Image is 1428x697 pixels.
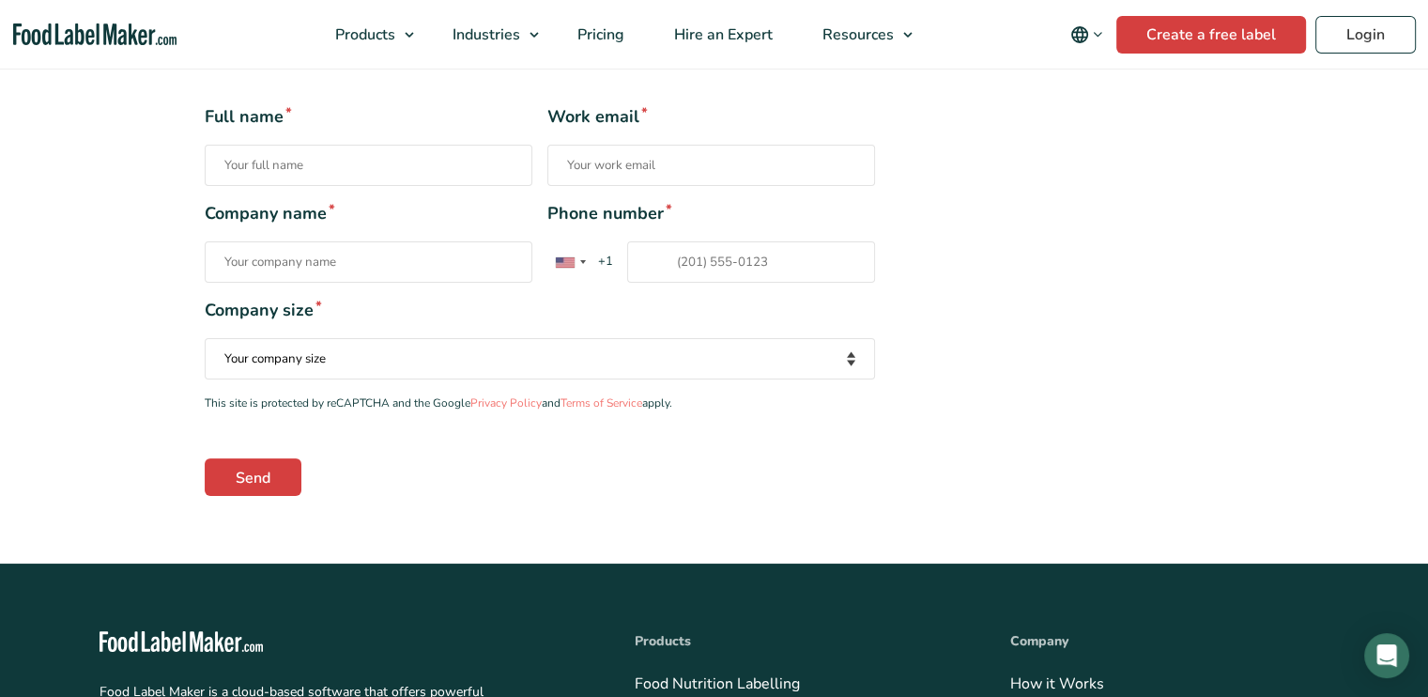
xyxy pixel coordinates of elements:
[1010,631,1329,652] p: Company
[1010,674,1104,694] a: How it Works
[205,298,875,323] span: Company size
[560,395,642,410] a: Terms of Service
[205,395,875,412] p: This site is protected by reCAPTCHA and the Google and apply.
[627,241,875,283] input: Phone number* List of countries+1
[1315,16,1416,54] a: Login
[668,24,775,45] span: Hire an Expert
[205,145,532,186] input: Full name*
[13,23,177,45] a: Food Label Maker homepage
[205,201,532,226] span: Company name
[447,24,522,45] span: Industries
[1364,633,1409,678] div: Open Intercom Messenger
[100,631,263,653] img: Food Label Maker - white
[330,24,397,45] span: Products
[205,458,301,496] input: Send
[470,395,542,410] a: Privacy Policy
[1116,16,1306,54] a: Create a free label
[547,145,875,186] input: Work email*
[590,253,622,271] span: +1
[205,104,532,130] span: Full name
[100,631,578,653] a: Food Label Maker homepage
[548,242,591,282] div: United States: +1
[205,104,1224,495] form: Contact form
[572,24,626,45] span: Pricing
[547,201,875,226] span: Phone number
[205,241,532,283] input: Company name*
[817,24,896,45] span: Resources
[1057,16,1116,54] button: Change language
[547,104,875,130] span: Work email
[635,674,800,694] a: Food Nutrition Labelling
[635,631,954,652] p: Products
